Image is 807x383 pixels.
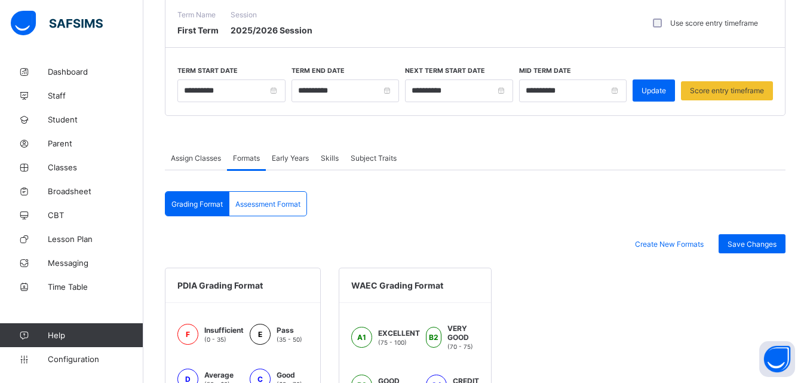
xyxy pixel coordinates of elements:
span: Session [231,10,312,19]
label: Term End Date [291,67,345,75]
span: EXCELLENT [378,329,420,338]
span: Term Name [177,10,219,19]
label: Next Term Start Date [405,67,485,75]
span: Messaging [48,258,143,268]
span: B2 [429,333,438,342]
span: Grading Format [171,200,223,209]
span: Time Table [48,282,143,292]
span: Save Changes [728,240,777,249]
span: Parent [48,139,143,148]
button: Open asap [759,341,795,377]
span: Insufficient [204,326,244,335]
span: First Term [177,25,219,35]
span: Skills [321,154,339,163]
span: E [258,330,262,339]
span: (0 - 35) [204,336,226,343]
span: PDIA Grading Format [177,280,263,290]
span: Pass [277,326,302,335]
span: Early Years [272,154,309,163]
img: safsims [11,11,103,36]
span: 2025/2026 Session [231,25,312,35]
span: Subject Traits [351,154,397,163]
span: Dashboard [48,67,143,76]
span: Score entry timeframe [690,86,764,95]
span: Configuration [48,354,143,364]
span: (35 - 50) [277,336,302,343]
span: Student [48,115,143,124]
span: VERY GOOD [447,324,479,342]
label: Use score entry timeframe [670,19,758,27]
span: WAEC Grading Format [351,280,443,290]
span: F [186,330,190,339]
span: Create New Formats [635,240,704,249]
span: Staff [48,91,143,100]
span: A1 [357,333,366,342]
span: Broadsheet [48,186,143,196]
span: Formats [233,154,260,163]
span: (70 - 75) [447,343,473,350]
span: Good [277,370,302,379]
span: Lesson Plan [48,234,143,244]
label: Mid Term Date [519,67,571,75]
span: Assign Classes [171,154,221,163]
span: Average [204,370,234,379]
span: Assessment Format [235,200,300,209]
span: CBT [48,210,143,220]
span: (75 - 100) [378,339,407,346]
span: Classes [48,163,143,172]
label: Term Start Date [177,67,238,75]
span: Help [48,330,143,340]
span: Update [642,86,666,95]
